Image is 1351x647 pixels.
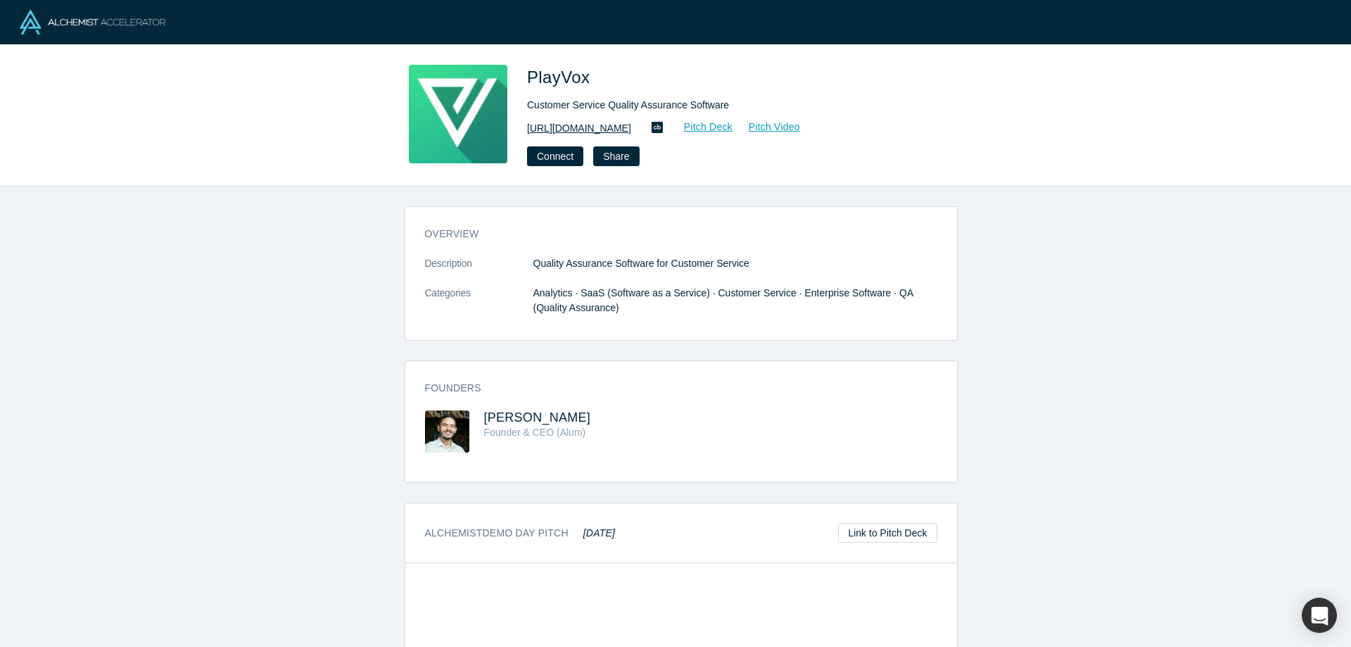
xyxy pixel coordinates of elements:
div: Customer Service Quality Assurance Software [527,98,921,113]
h3: Alchemist Demo Day Pitch [425,526,616,541]
a: [URL][DOMAIN_NAME] [527,121,631,136]
a: Link to Pitch Deck [838,523,937,543]
button: Share [593,146,639,166]
span: Analytics · SaaS (Software as a Service) · Customer Service · Enterprise Software · QA (Quality A... [533,287,913,313]
img: Oscar Giraldo's Profile Image [425,410,469,453]
p: Quality Assurance Software for Customer Service [533,256,937,271]
span: PlayVox [527,68,595,87]
dt: Categories [425,286,533,330]
a: Pitch Deck [668,119,733,135]
a: [PERSON_NAME] [484,410,591,425]
button: Connect [527,146,583,166]
img: Alchemist Logo [20,10,165,34]
dt: Description [425,256,533,286]
span: Founder & CEO (Alum) [484,427,586,438]
h3: overview [425,227,918,241]
a: Pitch Video [733,119,801,135]
img: PlayVox's Logo [409,65,507,163]
h3: Founders [425,381,918,396]
em: [DATE] [583,527,615,539]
